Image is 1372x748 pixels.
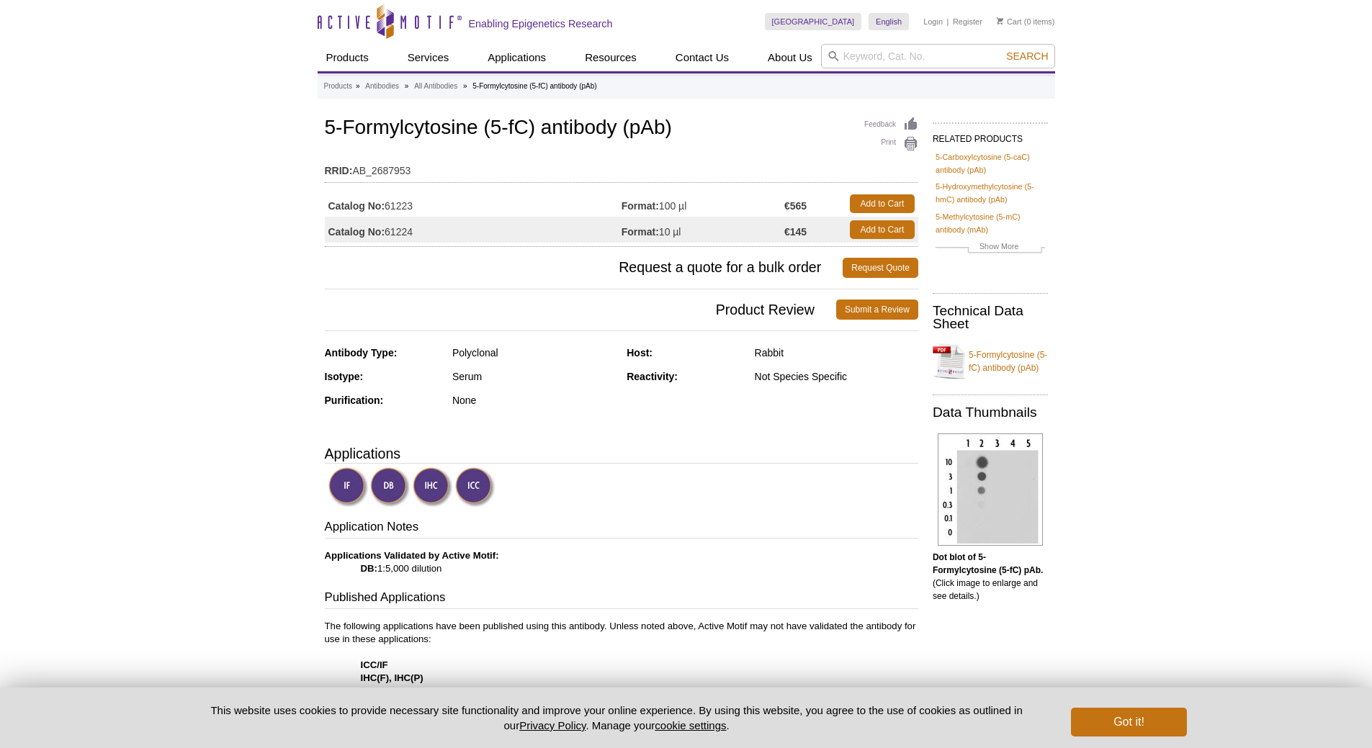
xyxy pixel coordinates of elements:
[325,258,843,278] span: Request a quote for a bulk order
[328,199,385,212] strong: Catalog No:
[997,17,1022,27] a: Cart
[479,44,555,71] a: Applications
[667,44,737,71] a: Contact Us
[936,150,1045,176] a: 5-Carboxylcytosine (5-caC) antibody (pAb)
[361,659,388,670] strong: ICC/IF
[864,117,918,132] a: Feedback
[933,551,1048,603] p: (Click image to enlarge and see details.)
[933,122,1048,148] h2: RELATED PRODUCTS
[784,225,807,238] strong: €145
[405,82,409,90] li: »
[463,82,467,90] li: »
[325,347,398,359] strong: Antibody Type:
[1071,708,1186,736] button: Got it!
[325,620,918,736] p: The following applications have been published using this antibody. Unless noted above, Active Mo...
[936,180,1045,206] a: 5-Hydroxymethylcytosine (5-hmC) antibody (pAb)
[361,672,423,683] strong: IHC(F), IHC(P)
[325,191,622,217] td: 61223
[933,305,1048,330] h2: Technical Data Sheet
[414,80,457,93] a: All Antibodies
[627,347,653,359] strong: Host:
[370,467,410,507] img: Dot Blot Validated
[452,370,616,383] div: Serum
[452,394,616,407] div: None
[933,340,1048,383] a: 5-Formylcytosine (5-fC) antibody (pAb)
[328,225,385,238] strong: Catalog No:
[627,371,678,382] strong: Reactivity:
[997,17,1003,24] img: Your Cart
[325,395,384,406] strong: Purification:
[325,443,918,464] h3: Applications
[622,199,659,212] strong: Format:
[325,299,836,320] span: Product Review
[843,258,918,278] a: Request Quote
[997,13,1055,30] li: (0 items)
[755,346,918,359] div: Rabbit
[938,433,1043,546] img: 5-Formylcytosine (5-fC) antibody (pAb) tested by dot blot analysis.
[923,17,943,27] a: Login
[413,467,452,507] img: Immunohistochemistry Validated
[622,191,784,217] td: 100 µl
[953,17,982,27] a: Register
[452,346,616,359] div: Polyclonal
[325,217,622,243] td: 61224
[1006,50,1048,62] span: Search
[325,156,918,179] td: AB_2687953
[361,563,377,574] strong: DB:
[1002,50,1052,63] button: Search
[850,220,915,239] a: Add to Cart
[328,467,368,507] img: Immunofluorescence Validated
[325,550,499,561] b: Applications Validated by Active Motif:
[755,370,918,383] div: Not Species Specific
[325,549,918,575] p: 1:5,000 dilution
[821,44,1055,68] input: Keyword, Cat. No.
[324,80,352,93] a: Products
[325,117,918,141] h1: 5-Formylcytosine (5-fC) antibody (pAb)
[765,13,862,30] a: [GEOGRAPHIC_DATA]
[469,17,613,30] h2: Enabling Epigenetics Research
[936,240,1045,256] a: Show More
[519,719,586,731] a: Privacy Policy
[936,210,1045,236] a: 5-Methylcytosine (5-mC) antibody (mAb)
[365,80,399,93] a: Antibodies
[622,217,784,243] td: 10 µl
[850,194,915,213] a: Add to Cart
[869,13,909,30] a: English
[186,703,1048,733] p: This website uses cookies to provide necessary site functionality and improve your online experie...
[947,13,949,30] li: |
[933,552,1043,575] b: Dot blot of 5-Formylcytosine (5-fC) pAb.
[325,518,918,539] h3: Application Notes
[655,719,726,731] button: cookie settings
[318,44,377,71] a: Products
[864,136,918,152] a: Print
[325,589,918,609] h3: Published Applications
[622,225,659,238] strong: Format:
[325,164,353,177] strong: RRID:
[325,371,364,382] strong: Isotype:
[356,82,360,90] li: »
[472,82,596,90] li: 5-Formylcytosine (5-fC) antibody (pAb)
[399,44,458,71] a: Services
[361,685,390,696] strong: MeDIP
[933,406,1048,419] h2: Data Thumbnails
[759,44,821,71] a: About Us
[455,467,495,507] img: Immunocytochemistry Validated
[784,199,807,212] strong: €565
[576,44,645,71] a: Resources
[836,299,918,320] a: Submit a Review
